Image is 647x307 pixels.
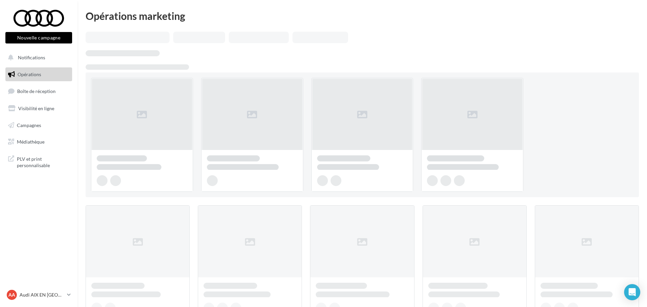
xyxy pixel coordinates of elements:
span: Notifications [18,55,45,60]
a: AA Audi AIX EN [GEOGRAPHIC_DATA] [5,288,72,301]
p: Audi AIX EN [GEOGRAPHIC_DATA] [20,291,64,298]
div: Opérations marketing [86,11,639,21]
a: Médiathèque [4,135,73,149]
span: PLV et print personnalisable [17,154,69,169]
span: Opérations [18,71,41,77]
button: Nouvelle campagne [5,32,72,43]
div: Open Intercom Messenger [624,284,640,300]
button: Notifications [4,51,71,65]
a: Campagnes [4,118,73,132]
a: Boîte de réception [4,84,73,98]
span: Campagnes [17,122,41,128]
span: Visibilité en ligne [18,105,54,111]
span: AA [8,291,15,298]
a: PLV et print personnalisable [4,152,73,172]
span: Boîte de réception [17,88,56,94]
span: Médiathèque [17,139,44,145]
a: Visibilité en ligne [4,101,73,116]
a: Opérations [4,67,73,82]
